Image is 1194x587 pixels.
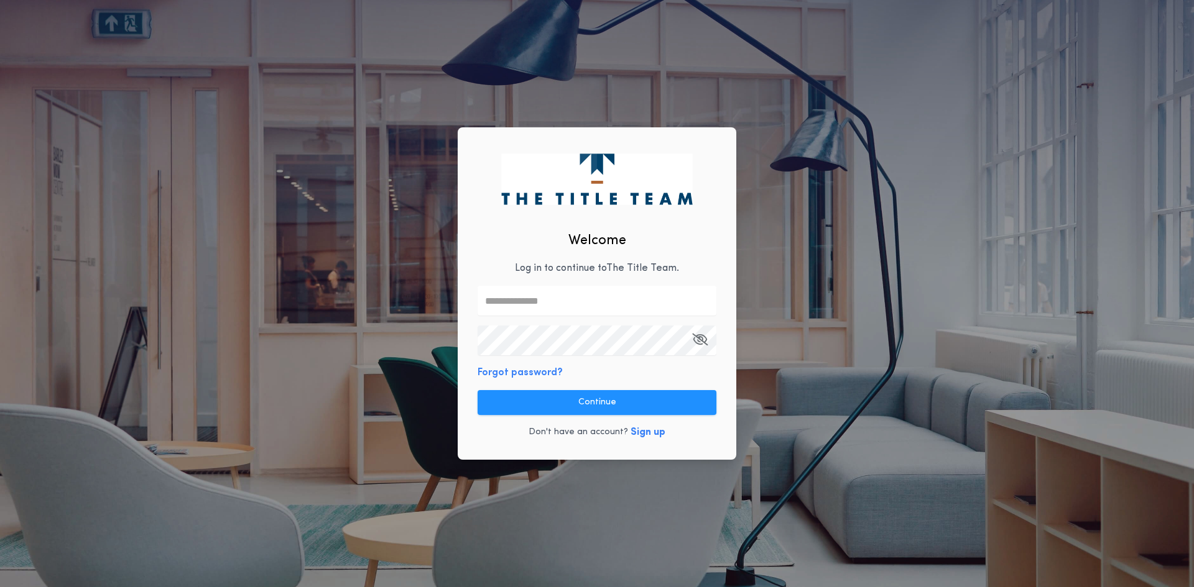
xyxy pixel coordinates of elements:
p: Log in to continue to The Title Team . [515,261,679,276]
h2: Welcome [568,230,626,251]
button: Forgot password? [478,365,563,380]
button: Continue [478,390,716,415]
p: Don't have an account? [529,426,628,439]
img: logo [501,153,692,204]
button: Sign up [631,425,665,440]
